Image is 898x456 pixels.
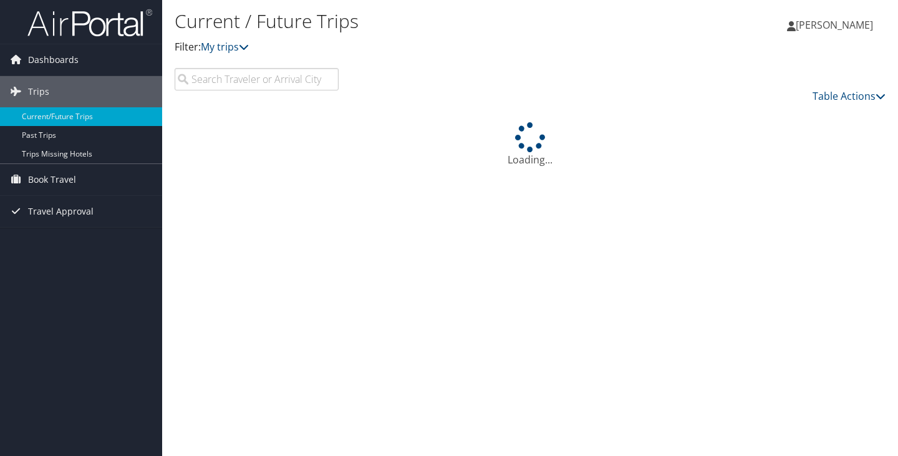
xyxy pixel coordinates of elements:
a: Table Actions [813,89,886,103]
span: [PERSON_NAME] [796,18,873,32]
span: Dashboards [28,44,79,75]
img: airportal-logo.png [27,8,152,37]
h1: Current / Future Trips [175,8,649,34]
input: Search Traveler or Arrival City [175,68,339,90]
span: Travel Approval [28,196,94,227]
span: Trips [28,76,49,107]
a: My trips [201,40,249,54]
p: Filter: [175,39,649,56]
div: Loading... [175,122,886,167]
a: [PERSON_NAME] [787,6,886,44]
span: Book Travel [28,164,76,195]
